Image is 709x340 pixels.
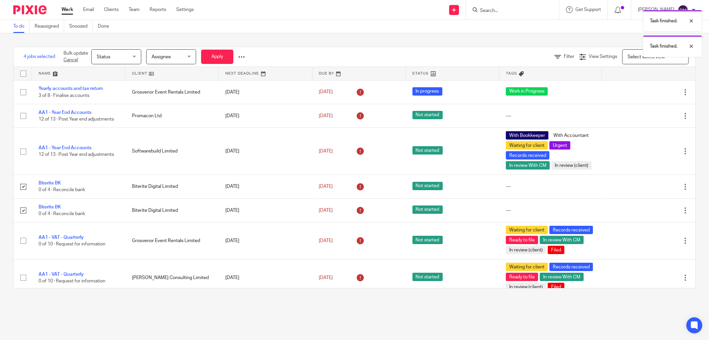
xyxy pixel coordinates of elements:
a: Clients [104,6,119,13]
span: 0 of 10 · Request for information [39,279,105,283]
span: Waiting for client [506,263,548,271]
td: [DATE] [219,104,312,128]
span: 4 jobs selected [24,53,55,60]
span: 12 of 13 · Post Year end adjustments [39,152,114,157]
td: [DATE] [219,128,312,175]
p: Bulk update [63,50,88,64]
span: 0 of 4 · Reconcile bank [39,188,85,192]
td: Grosvenor Event Rentals Limited [125,222,219,259]
span: Not started [413,111,443,119]
a: Reports [150,6,166,13]
span: [DATE] [319,238,333,243]
div: --- [506,207,595,214]
span: Filed [548,283,564,291]
span: Records received [549,226,593,234]
div: --- [506,113,595,119]
span: In review With CM [540,236,584,244]
a: AA1 - VAT - Quarterly [39,235,84,240]
span: With Bookkeeper [506,131,548,140]
span: 12 of 13 · Post Year end adjustments [39,117,114,122]
img: Pixie [13,5,47,14]
span: Not started [413,205,443,214]
span: [DATE] [319,114,333,118]
td: Promacon Ltd [125,104,219,128]
span: In review (client) [506,246,546,254]
a: Work [61,6,73,13]
a: AA1 - VAT - Quarterly [39,272,84,277]
span: Status [97,55,110,59]
div: --- [506,183,595,190]
span: Ready to file [506,236,538,244]
a: Snoozed [69,20,93,33]
td: [DATE] [219,175,312,198]
span: Select saved view [628,55,665,59]
span: In review (client) [551,161,592,170]
a: Cancel [63,58,78,62]
span: Filed [548,246,564,254]
a: Settings [176,6,194,13]
td: Grosvenor Event Rentals Limited [125,80,219,104]
span: [DATE] [319,184,333,189]
span: In progress [413,87,442,96]
a: To do [13,20,30,33]
td: [DATE] [219,259,312,296]
span: Waiting for client [506,141,548,150]
span: 0 of 4 · Reconcile bank [39,211,85,216]
button: Apply [201,50,233,64]
a: Done [98,20,114,33]
td: Softwarebuild Limited [125,128,219,175]
span: [DATE] [319,275,333,280]
img: svg%3E [678,5,688,15]
a: Biterite BK [39,181,61,185]
td: Biterite Digital Limited [125,198,219,222]
span: Not started [413,182,443,190]
a: Reassigned [35,20,64,33]
p: Task finished. [650,18,677,24]
a: Biterite BK [39,205,61,209]
span: In review With CM [540,273,584,281]
a: Team [129,6,140,13]
span: Waiting for client [506,226,548,234]
span: Tags [506,72,517,75]
td: [PERSON_NAME] Consulting Limited [125,259,219,296]
span: 0 of 10 · Request for information [39,242,105,246]
span: 3 of 8 · Finalise accounts [39,93,89,98]
p: Task finished. [650,43,677,50]
span: Records received [549,263,593,271]
span: [DATE] [319,208,333,213]
a: Yearly accounts and tax return [39,86,103,91]
span: With Accountant [550,131,592,140]
td: Biterite Digital Limited [125,175,219,198]
span: Assignee [152,55,171,59]
td: [DATE] [219,80,312,104]
span: [DATE] [319,90,333,95]
span: [DATE] [319,149,333,154]
span: In review (client) [506,283,546,291]
span: Work in Progress [506,87,548,96]
span: Ready to file [506,273,538,281]
td: [DATE] [219,198,312,222]
td: [DATE] [219,222,312,259]
span: Not started [413,273,443,281]
span: Records received [506,151,549,160]
span: Not started [413,146,443,155]
span: Not started [413,236,443,244]
a: AA1 - Year End Accounts [39,146,91,150]
span: In review With CM [506,161,550,170]
a: Email [83,6,94,13]
a: AA1 - Year End Accounts [39,110,91,115]
span: Urgent [549,141,570,150]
